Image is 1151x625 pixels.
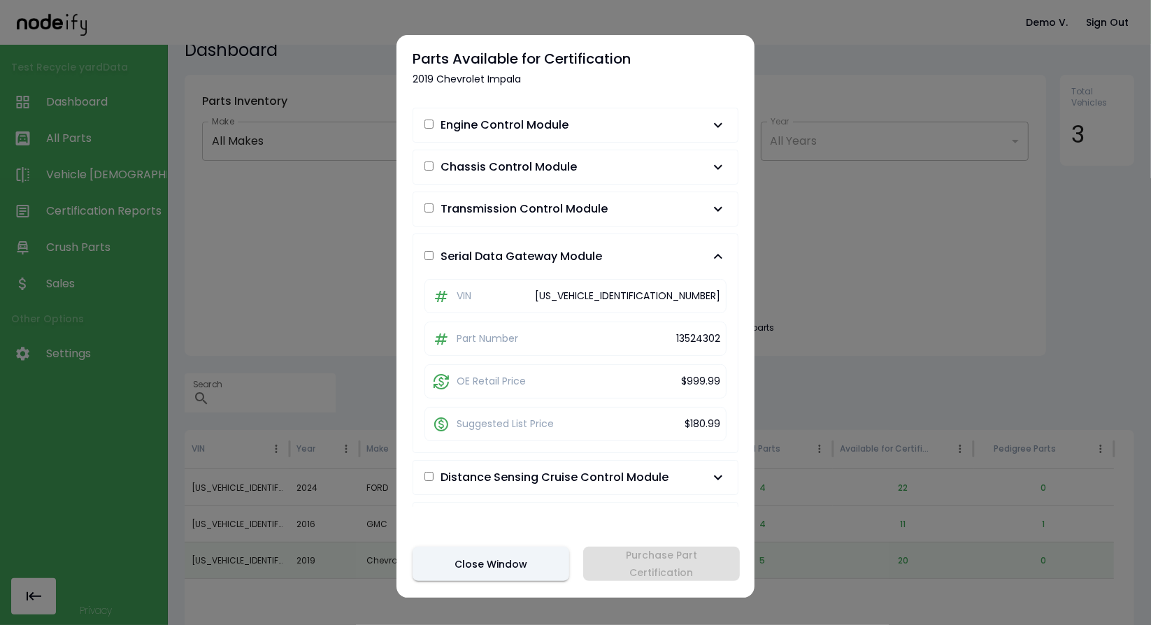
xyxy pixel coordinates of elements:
[413,547,569,581] button: Close Window
[413,108,738,142] button: Engine Control Module
[413,234,738,279] button: Serial Data Gateway Module
[413,72,738,87] div: 2019 Chevrolet Impala
[441,469,669,486] span: Distance Sensing Cruise Control Module
[413,150,738,184] button: Chassis Control Module
[457,417,554,432] div: Suggested List Price
[413,503,738,536] button: Power Steering Control Module
[681,374,720,389] div: $999.99
[413,461,738,494] button: Distance Sensing Cruise Control Module
[535,289,720,303] div: 1G1105S31KU140362
[441,248,602,265] span: Serial Data Gateway Module
[457,289,471,304] div: VIN
[457,331,518,347] div: Part Number
[441,201,608,217] span: Transmission Control Module
[457,374,526,389] div: OE Retail Price
[685,417,720,431] div: $180.99
[441,159,577,175] span: Chassis Control Module
[413,192,738,226] button: Transmission Control Module
[441,117,569,134] span: Engine Control Module
[413,49,738,69] div: Parts Available for Certification
[676,331,720,346] div: 13524302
